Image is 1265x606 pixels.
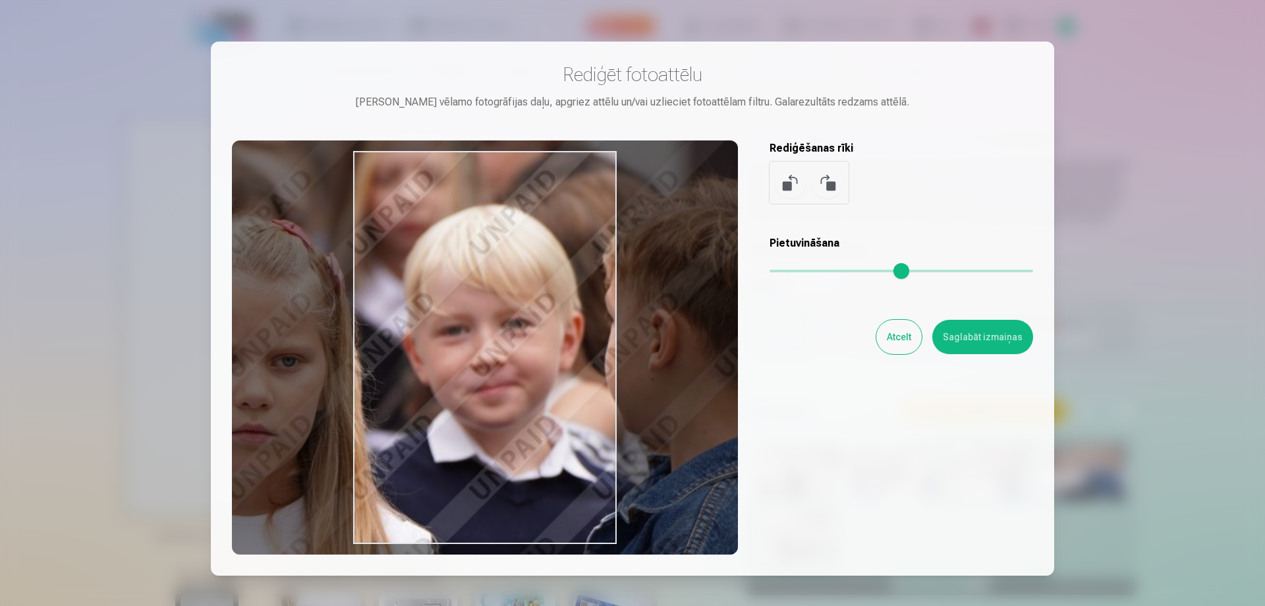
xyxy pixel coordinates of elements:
h3: Rediģēt fotoattēlu [232,63,1033,86]
button: Atcelt [876,320,922,354]
h5: Rediģēšanas rīki [770,140,1033,156]
button: Saglabāt izmaiņas [932,320,1033,354]
h5: Pietuvināšana [770,235,1033,251]
div: [PERSON_NAME] vēlamo fotogrāfijas daļu, apgriez attēlu un/vai uzlieciet fotoattēlam filtru. Galar... [232,94,1033,110]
